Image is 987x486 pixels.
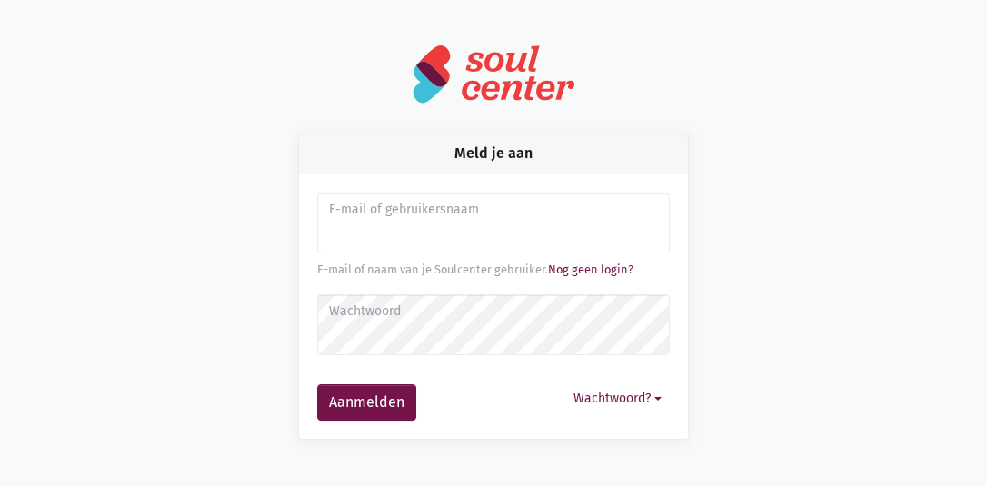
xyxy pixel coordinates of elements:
button: Wachtwoord? [565,384,670,412]
label: E-mail of gebruikersnaam [329,200,658,220]
a: Nog geen login? [548,263,633,276]
img: logo-soulcenter-full.svg [412,44,575,104]
label: Wachtwoord [329,302,658,322]
div: Meld je aan [299,134,688,174]
div: E-mail of naam van je Soulcenter gebruiker. [317,261,670,279]
form: Aanmelden [317,193,670,421]
button: Aanmelden [317,384,416,421]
